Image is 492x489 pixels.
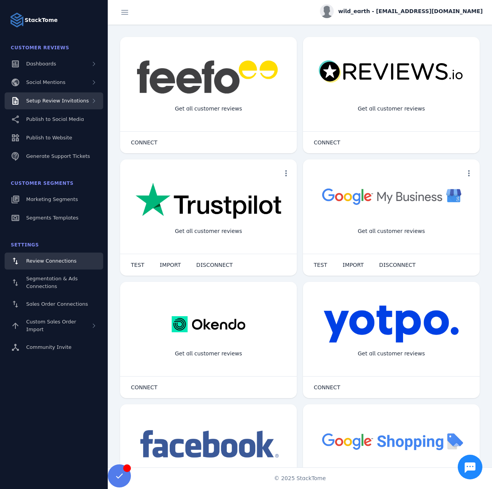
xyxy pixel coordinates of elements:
[306,135,348,150] button: CONNECT
[26,98,89,104] span: Setup Review Invitations
[351,343,431,364] div: Get all customer reviews
[5,129,103,146] a: Publish to Website
[335,257,372,273] button: IMPORT
[26,153,90,159] span: Generate Support Tickets
[26,344,72,350] span: Community Invite
[314,140,340,145] span: CONNECT
[5,339,103,356] a: Community Invite
[26,319,76,332] span: Custom Sales Order Import
[26,61,56,67] span: Dashboards
[26,276,78,289] span: Segmentation & Ads Connections
[189,257,241,273] button: DISCONNECT
[26,301,88,307] span: Sales Order Connections
[318,183,464,210] img: googlebusiness.png
[351,221,431,241] div: Get all customer reviews
[26,79,65,85] span: Social Mentions
[11,242,39,248] span: Settings
[136,60,281,94] img: feefo.png
[351,99,431,119] div: Get all customer reviews
[318,427,464,455] img: googleshopping.png
[136,427,281,462] img: facebook.png
[11,181,74,186] span: Customer Segments
[320,4,334,18] img: profile.jpg
[320,4,483,18] button: wild_earth - [EMAIL_ADDRESS][DOMAIN_NAME]
[123,135,165,150] button: CONNECT
[5,296,103,313] a: Sales Order Connections
[372,257,423,273] button: DISCONNECT
[5,148,103,165] a: Generate Support Tickets
[306,257,335,273] button: TEST
[5,271,103,294] a: Segmentation & Ads Connections
[26,196,78,202] span: Marketing Segments
[123,257,152,273] button: TEST
[379,262,416,268] span: DISCONNECT
[26,116,84,122] span: Publish to Social Media
[123,380,165,395] button: CONNECT
[131,262,144,268] span: TEST
[461,166,477,181] button: more
[169,221,248,241] div: Get all customer reviews
[314,385,340,390] span: CONNECT
[152,257,189,273] button: IMPORT
[274,474,326,482] span: © 2025 StackTome
[25,16,58,24] strong: StackTome
[306,380,348,395] button: CONNECT
[278,166,294,181] button: more
[5,111,103,128] a: Publish to Social Media
[160,262,181,268] span: IMPORT
[9,12,25,28] img: Logo image
[131,140,157,145] span: CONNECT
[314,262,327,268] span: TEST
[131,385,157,390] span: CONNECT
[136,183,281,220] img: trustpilot.png
[196,262,233,268] span: DISCONNECT
[11,45,69,50] span: Customer Reviews
[5,253,103,270] a: Review Connections
[26,215,79,221] span: Segments Templates
[169,343,248,364] div: Get all customer reviews
[5,209,103,226] a: Segments Templates
[26,258,77,264] span: Review Connections
[323,305,459,343] img: yotpo.png
[5,191,103,208] a: Marketing Segments
[343,262,364,268] span: IMPORT
[338,7,483,15] span: wild_earth - [EMAIL_ADDRESS][DOMAIN_NAME]
[26,135,72,141] span: Publish to Website
[318,60,464,84] img: reviewsio.svg
[169,99,248,119] div: Get all customer reviews
[346,466,437,486] div: Import Products from Google
[172,305,245,343] img: okendo.webp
